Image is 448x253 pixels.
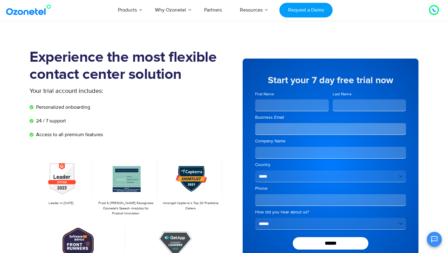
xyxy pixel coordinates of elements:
p: Frost & [PERSON_NAME] Recognizes Ozonetel's Speech Analytics for Product Innovation [97,201,154,216]
button: Open chat [427,232,442,247]
label: Business Email [255,114,406,121]
span: Personalized onboarding [35,103,90,111]
label: First Name [255,91,329,97]
h1: Experience the most flexible contact center solution [30,49,224,83]
span: Access to all premium features [35,131,103,138]
label: How did you hear about us? [255,209,406,215]
a: Request a Demo [279,3,333,17]
span: 24 / 7 support [35,117,66,125]
h5: Start your 7 day free trial now [255,76,406,85]
label: Country [255,162,406,168]
label: Phone [255,185,406,192]
label: Last Name [333,91,406,97]
label: Company Name [255,138,406,144]
p: Amongst Capterra’s Top 20 Predictive Dialers [162,201,219,211]
p: Your trial account includes: [30,86,177,96]
p: Leader in [DATE] [33,201,89,206]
